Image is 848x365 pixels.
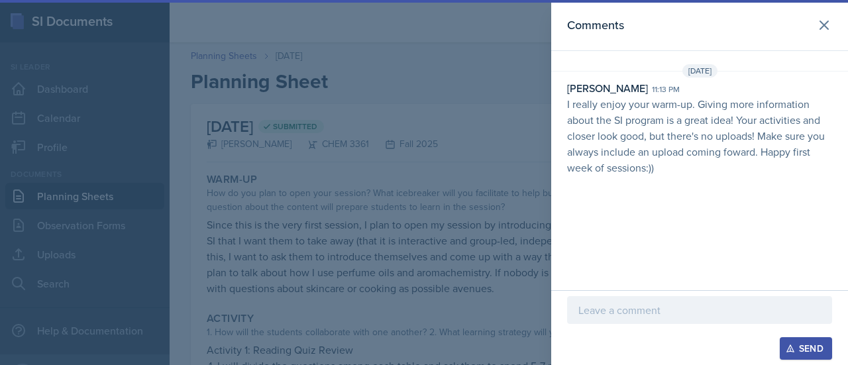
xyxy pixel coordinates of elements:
p: I really enjoy your warm-up. Giving more information about the SI program is a great idea! Your a... [567,96,832,176]
div: 11:13 pm [652,83,680,95]
h2: Comments [567,16,624,34]
div: Send [788,343,823,354]
div: [PERSON_NAME] [567,80,648,96]
button: Send [780,337,832,360]
span: [DATE] [682,64,717,78]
